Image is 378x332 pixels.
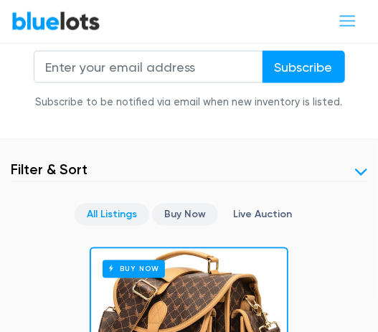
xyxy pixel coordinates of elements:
div: Subscribe to be notified via email when new inventory is listed. [34,95,345,110]
h6: Buy Now [103,260,165,278]
a: BlueLots [11,11,100,32]
a: Buy Now [152,204,218,226]
a: All Listings [75,204,149,226]
input: Enter your email address [34,51,263,83]
h3: Filter & Sort [11,161,88,179]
